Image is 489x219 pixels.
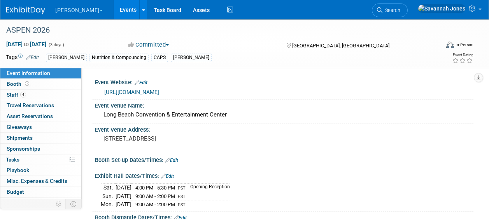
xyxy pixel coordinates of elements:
[20,92,26,97] span: 4
[7,102,54,108] span: Travel Reservations
[7,146,40,152] span: Sponsorships
[446,42,454,48] img: Format-Inperson.png
[0,155,81,165] a: Tasks
[0,68,81,78] a: Event Information
[7,135,33,141] span: Shipments
[0,122,81,132] a: Giveaways
[126,41,172,49] button: Committed
[95,76,473,87] div: Event Website:
[0,165,81,176] a: Playbook
[0,176,81,186] a: Misc. Expenses & Credits
[0,90,81,100] a: Staff4
[178,194,186,199] span: PST
[418,4,466,13] img: Savannah Jones
[135,80,147,85] a: Edit
[372,3,408,17] a: Search
[135,193,175,199] span: 9:00 AM - 2:00 PM
[4,23,433,37] div: ASPEN 2026
[116,200,131,209] td: [DATE]
[89,54,149,62] div: Nutrition & Compounding
[178,202,186,207] span: PST
[186,183,230,192] td: Opening Reception
[151,54,168,62] div: CAPS
[135,202,175,207] span: 9:00 AM - 2:00 PM
[48,42,64,47] span: (3 days)
[171,54,212,62] div: [PERSON_NAME]
[178,186,186,191] span: PST
[101,109,468,121] div: Long Beach Convention & Entertainment Center
[452,53,473,57] div: Event Rating
[101,183,116,192] td: Sat.
[382,7,400,13] span: Search
[95,170,473,180] div: Exhibit Hall Dates/Times:
[7,70,50,76] span: Event Information
[46,54,87,62] div: [PERSON_NAME]
[23,41,30,47] span: to
[104,89,159,95] a: [URL][DOMAIN_NAME]
[7,167,29,173] span: Playbook
[66,199,82,209] td: Toggle Event Tabs
[95,100,473,109] div: Event Venue Name:
[6,7,45,14] img: ExhibitDay
[101,200,116,209] td: Mon.
[116,192,131,200] td: [DATE]
[7,189,24,195] span: Budget
[95,154,473,164] div: Booth Set-up Dates/Times:
[6,41,47,48] span: [DATE] [DATE]
[0,144,81,154] a: Sponsorships
[95,124,473,134] div: Event Venue Address:
[116,183,131,192] td: [DATE]
[7,81,31,87] span: Booth
[6,53,39,62] td: Tags
[26,55,39,60] a: Edit
[103,135,244,142] pre: [STREET_ADDRESS]
[7,178,67,184] span: Misc. Expenses & Credits
[6,156,19,163] span: Tasks
[52,199,66,209] td: Personalize Event Tab Strip
[7,124,32,130] span: Giveaways
[292,43,389,49] span: [GEOGRAPHIC_DATA], [GEOGRAPHIC_DATA]
[0,187,81,197] a: Budget
[135,185,175,191] span: 4:00 PM - 5:30 PM
[0,111,81,122] a: Asset Reservations
[405,40,473,52] div: Event Format
[0,79,81,89] a: Booth
[23,81,31,87] span: Booth not reserved yet
[161,174,174,179] a: Edit
[0,100,81,111] a: Travel Reservations
[165,158,178,163] a: Edit
[7,92,26,98] span: Staff
[455,42,473,48] div: In-Person
[0,133,81,143] a: Shipments
[101,192,116,200] td: Sun.
[7,113,53,119] span: Asset Reservations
